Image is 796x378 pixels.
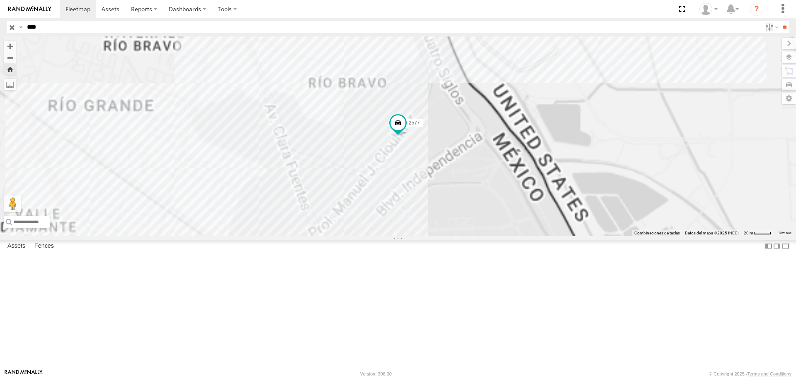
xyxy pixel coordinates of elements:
[4,41,16,52] button: Zoom in
[744,231,753,235] span: 20 m
[750,2,763,16] i: ?
[4,63,16,75] button: Zoom Home
[17,21,24,33] label: Search Query
[773,240,781,252] label: Dock Summary Table to the Right
[696,3,721,15] div: Jonathan Ramirez
[781,240,790,252] label: Hide Summary Table
[741,230,774,236] button: Escala del mapa: 20 m por 39 píxeles
[30,241,58,252] label: Fences
[409,120,420,126] span: 2577
[8,6,51,12] img: rand-logo.svg
[3,241,29,252] label: Assets
[709,371,791,376] div: © Copyright 2025 -
[764,240,773,252] label: Dock Summary Table to the Left
[4,52,16,63] button: Zoom out
[634,230,680,236] button: Combinaciones de teclas
[4,195,21,212] button: Arrastra al hombrecito al mapa para abrir Street View
[5,370,43,378] a: Visit our Website
[360,371,392,376] div: Version: 306.00
[685,231,739,235] span: Datos del mapa ©2025 INEGI
[4,79,16,90] label: Measure
[782,93,796,104] label: Map Settings
[762,21,780,33] label: Search Filter Options
[778,231,791,234] a: Términos (se abre en una nueva pestaña)
[747,371,791,376] a: Terms and Conditions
